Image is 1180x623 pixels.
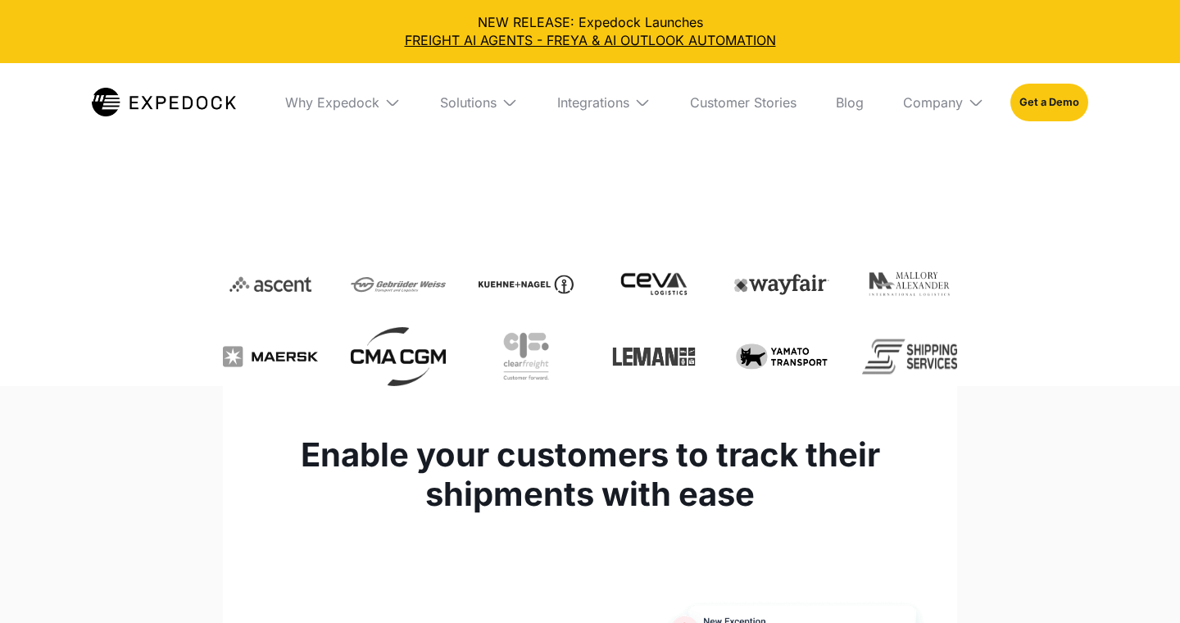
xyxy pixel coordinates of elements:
a: Customer Stories [677,63,810,142]
a: FREIGHT AI AGENTS - FREYA & AI OUTLOOK AUTOMATION [13,31,1167,49]
div: Why Expedock [285,94,379,111]
div: NEW RELEASE: Expedock Launches [13,13,1167,50]
div: Company [903,94,963,111]
h1: Enable your customers to track their shipments with ease [243,435,937,514]
a: Get a Demo [1010,84,1088,121]
div: Integrations [557,94,629,111]
div: Solutions [440,94,497,111]
a: Blog [823,63,877,142]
